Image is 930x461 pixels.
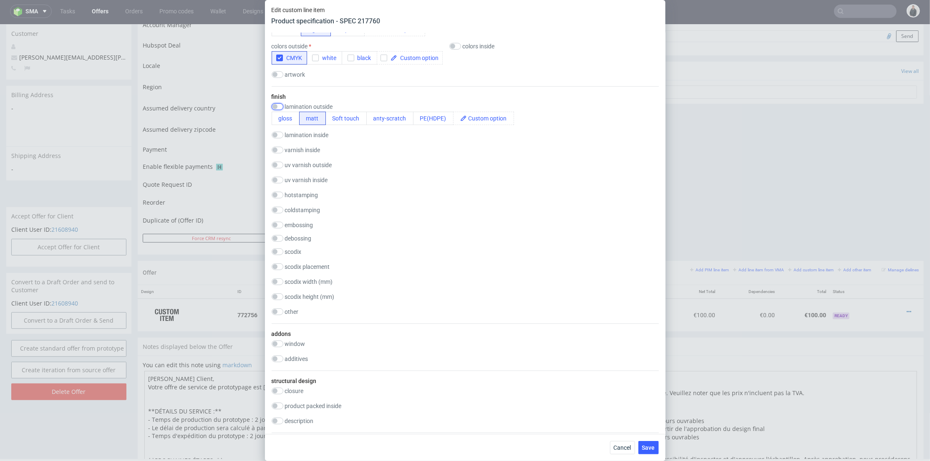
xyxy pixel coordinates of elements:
[285,103,333,110] label: lamination outside
[285,293,335,300] label: scodix height (mm)
[272,93,286,100] label: finish
[272,378,317,384] label: structural design
[51,201,78,209] a: 21608940
[11,80,126,88] span: -
[11,275,126,283] p: Client User ID:
[473,209,518,218] input: Save
[237,287,257,294] strong: 772756
[366,112,413,125] button: anty-scratch
[413,112,454,125] button: PE(HDPE)
[286,296,319,302] span: Source:
[51,275,78,283] a: 21608940
[285,192,318,198] label: hotstamping
[11,201,126,209] p: Client User ID:
[463,43,495,50] label: colors inside
[6,183,131,201] div: Accept Offer for Client
[285,222,313,228] label: embossing
[143,97,293,118] td: Assumed delivery zipcode
[285,235,312,242] label: debossing
[302,296,319,302] a: CBRK-1
[6,61,131,80] div: Billing Address
[285,207,320,213] label: coldstamping
[285,248,302,255] label: scodix
[6,122,131,140] div: Shipping Address
[285,263,330,270] label: scodix placement
[642,445,655,451] span: Save
[319,55,336,61] span: white
[272,17,381,26] header: Product specification - SPEC 217760
[143,13,293,33] td: Hubspot Deal
[143,33,293,54] td: Locale
[143,173,293,189] td: Reorder
[545,61,917,74] input: Type to create new task
[11,337,126,354] a: Create iteration from source offer
[544,42,559,50] span: Tasks
[581,261,616,274] th: Quant.
[272,331,291,337] label: addons
[610,441,635,454] button: Cancel
[11,316,126,332] a: Create standard offer from prototype
[718,261,778,274] th: Dependencies
[896,6,919,18] button: Send
[11,214,126,231] button: Accept Offer for Client
[718,274,778,307] td: €0.00
[272,7,381,13] span: Edit custom line item
[882,243,919,248] small: Manage dielines
[616,274,667,307] td: €100.00
[11,288,126,304] input: Convert to a Draft Order & Send
[216,139,223,146] img: Hokodo
[616,261,667,274] th: Unit Price
[412,279,443,286] span: SPEC- 217760
[638,441,659,454] button: Save
[299,112,326,125] button: matt
[690,243,729,248] small: Add PIM line item
[143,245,156,251] span: Offer
[282,261,581,274] th: Name
[146,280,188,301] img: ico-item-custom-a8f9c3db6a5631ce2f509e228e8b95abde266dc4376634de7b166047de09ff05.png
[667,274,718,307] td: €100.00
[285,388,304,394] label: closure
[833,288,849,295] span: Ready
[11,359,126,376] input: Delete Offer
[286,278,578,303] div: Custom • Custom
[325,112,367,125] button: Soft touch
[354,55,371,61] span: black
[143,153,293,173] td: Quote Request ID
[285,403,342,409] label: product packed inside
[778,261,829,274] th: Total
[283,55,302,61] span: CMYK
[285,278,333,285] label: scodix width (mm)
[285,418,314,424] label: description
[307,51,342,65] button: white
[285,356,308,362] label: additives
[272,43,312,50] label: colors outside
[285,132,329,138] label: lamination inside
[285,308,299,315] label: other
[733,243,784,248] small: Add line item from VMA
[143,75,293,97] td: Assumed delivery country
[285,162,332,168] label: uv varnish outside
[272,112,300,125] button: gloss
[143,137,293,153] td: Enable flexible payments
[143,54,293,75] td: Region
[901,43,919,50] a: View all
[285,71,305,78] label: artwork
[143,118,293,137] td: Payment
[143,209,280,218] button: Force CRM resync
[829,261,875,274] th: Status
[286,278,411,286] span: Service de prototypage - Fefco 210 (straight tuck end)
[138,261,234,274] th: Design
[11,29,210,37] span: [PERSON_NAME][EMAIL_ADDRESS][PERSON_NAME][DOMAIN_NAME]
[138,313,924,331] div: Notes displayed below the Offer
[272,51,307,65] button: CMYK
[6,248,131,275] div: Convert to a Draft Order and send to Customer
[838,243,871,248] small: Add other item
[11,140,126,149] span: -
[143,189,293,208] td: Duplicate of (Offer ID)
[544,6,554,16] img: regular_mini_magick20250217-67-ufcnb1.jpg
[285,147,320,153] label: varnish inside
[342,51,377,65] button: black
[285,177,328,183] label: uv varnish inside
[301,190,512,202] input: Only numbers
[614,445,631,451] span: Cancel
